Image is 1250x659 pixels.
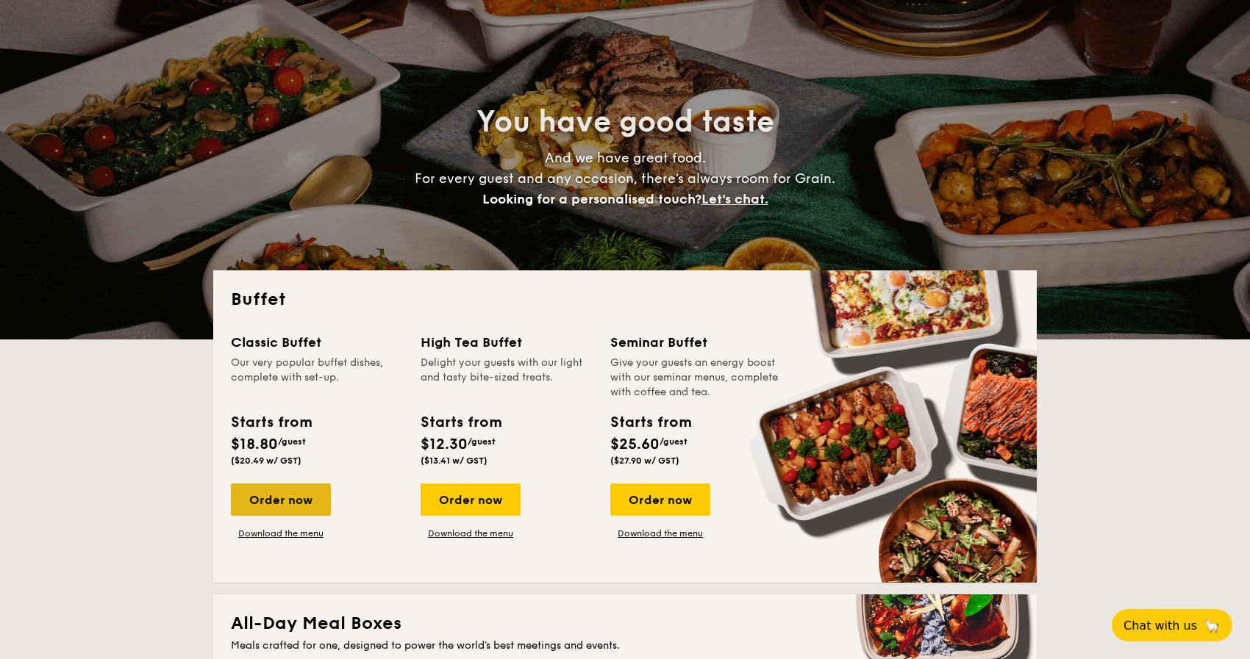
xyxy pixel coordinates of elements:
[231,411,311,433] div: Starts from
[415,150,835,207] span: And we have great food. For every guest and any occasion, there’s always room for Grain.
[231,455,301,466] span: ($20.49 w/ GST)
[231,356,403,400] div: Our very popular buffet dishes, complete with set-up.
[701,191,768,207] span: Let's chat.
[231,332,403,353] div: Classic Buffet
[231,612,1019,635] h2: All-Day Meal Boxes
[1203,617,1221,634] span: 🦙
[421,332,593,353] div: High Tea Buffet
[476,104,774,140] span: You have good taste
[421,455,488,466] span: ($13.41 w/ GST)
[610,483,710,516] div: Order now
[421,436,468,453] span: $12.30
[1124,619,1197,633] span: Chat with us
[231,638,1019,653] div: Meals crafted for one, designed to power the world's best meetings and events.
[231,527,331,539] a: Download the menu
[610,411,690,433] div: Starts from
[421,411,501,433] div: Starts from
[421,483,521,516] div: Order now
[231,288,1019,312] h2: Buffet
[1112,609,1232,641] button: Chat with us🦙
[610,527,710,539] a: Download the menu
[482,191,701,207] span: Looking for a personalised touch?
[231,483,331,516] div: Order now
[610,436,660,453] span: $25.60
[610,356,782,400] div: Give your guests an energy boost with our seminar menus, complete with coffee and tea.
[231,436,278,453] span: $18.80
[610,455,679,466] span: ($27.90 w/ GST)
[421,527,521,539] a: Download the menu
[421,356,593,400] div: Delight your guests with our light and tasty bite-sized treats.
[660,436,687,447] span: /guest
[278,436,306,447] span: /guest
[610,332,782,353] div: Seminar Buffet
[468,436,496,447] span: /guest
